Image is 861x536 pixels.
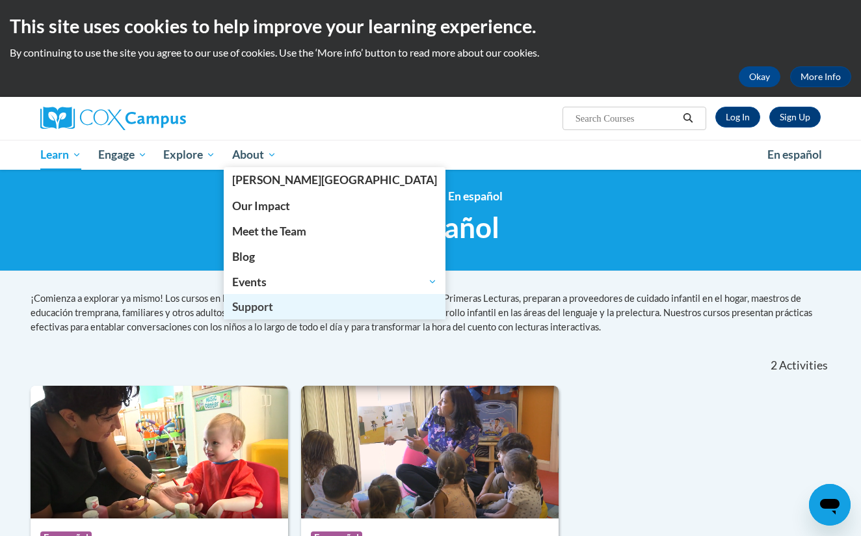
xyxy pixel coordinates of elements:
[90,140,155,170] a: Engage
[739,66,780,87] button: Okay
[40,107,186,130] img: Cox Campus
[715,107,760,127] a: Log In
[790,66,851,87] a: More Info
[771,358,777,373] span: 2
[448,189,503,203] a: En español
[224,294,445,319] a: Support
[155,140,224,170] a: Explore
[98,147,147,163] span: Engage
[232,274,437,289] span: Events
[31,386,288,518] img: Course Logo
[767,148,822,161] span: En español
[232,173,437,187] span: [PERSON_NAME][GEOGRAPHIC_DATA]
[163,147,215,163] span: Explore
[32,140,90,170] a: Learn
[301,386,559,518] img: Course Logo
[232,250,255,263] span: Blog
[224,140,285,170] a: About
[779,358,828,373] span: Activities
[678,111,698,126] button: Search
[224,244,445,269] a: Blog
[10,13,851,39] h2: This site uses cookies to help improve your learning experience.
[21,140,840,170] div: Main menu
[769,107,821,127] a: Register
[232,147,276,163] span: About
[40,107,287,130] a: Cox Campus
[31,291,830,334] p: ¡Comienza a explorar ya mismo! Los cursos en la serie Los Primeros Mil, Primeras Conversaciones y...
[224,219,445,244] a: Meet the Team
[232,224,306,238] span: Meet the Team
[809,484,851,526] iframe: Button to launch messaging window
[224,167,445,193] a: Cox Campus
[40,147,81,163] span: Learn
[224,193,445,219] a: Our Impact
[10,46,851,60] p: By continuing to use the site you agree to our use of cookies. Use the ‘More info’ button to read...
[574,111,678,126] input: Search Courses
[224,269,445,294] a: Events
[759,141,830,168] a: En español
[232,199,290,213] span: Our Impact
[232,300,273,314] span: Support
